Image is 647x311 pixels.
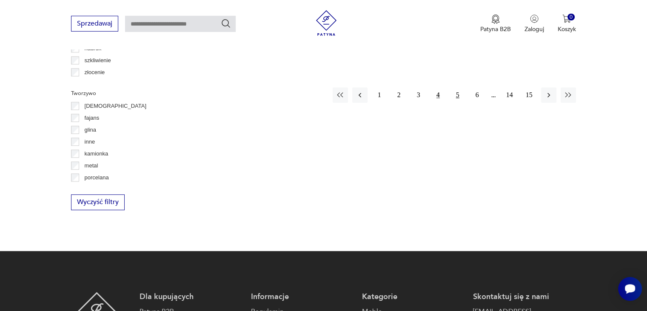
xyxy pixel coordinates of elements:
[251,292,353,302] p: Informacje
[558,25,576,33] p: Koszyk
[524,14,544,33] button: Zaloguj
[567,14,575,21] div: 0
[524,25,544,33] p: Zaloguj
[502,87,517,103] button: 14
[411,87,426,103] button: 3
[85,125,96,135] p: glina
[562,14,571,23] img: Ikona koszyka
[71,194,125,210] button: Wyczyść filtry
[85,149,108,158] p: kamionka
[430,87,446,103] button: 4
[85,68,105,77] p: złocenie
[85,173,109,182] p: porcelana
[85,161,98,170] p: metal
[618,277,642,301] iframe: Smartsupp widget button
[85,113,100,123] p: fajans
[85,137,95,147] p: inne
[85,56,111,65] p: szkliwienie
[314,10,339,36] img: Patyna - sklep z meblami i dekoracjami vintage
[480,25,511,33] p: Patyna B2B
[140,292,242,302] p: Dla kupujących
[491,14,500,24] img: Ikona medalu
[558,14,576,33] button: 0Koszyk
[71,16,118,32] button: Sprzedawaj
[221,18,231,29] button: Szukaj
[71,89,175,98] p: Tworzywo
[480,14,511,33] button: Patyna B2B
[470,87,485,103] button: 6
[362,292,465,302] p: Kategorie
[480,14,511,33] a: Ikona medaluPatyna B2B
[85,101,146,111] p: [DEMOGRAPHIC_DATA]
[85,185,103,194] p: porcelit
[522,87,537,103] button: 15
[473,292,576,302] p: Skontaktuj się z nami
[391,87,407,103] button: 2
[450,87,465,103] button: 5
[530,14,539,23] img: Ikonka użytkownika
[71,21,118,27] a: Sprzedawaj
[372,87,387,103] button: 1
